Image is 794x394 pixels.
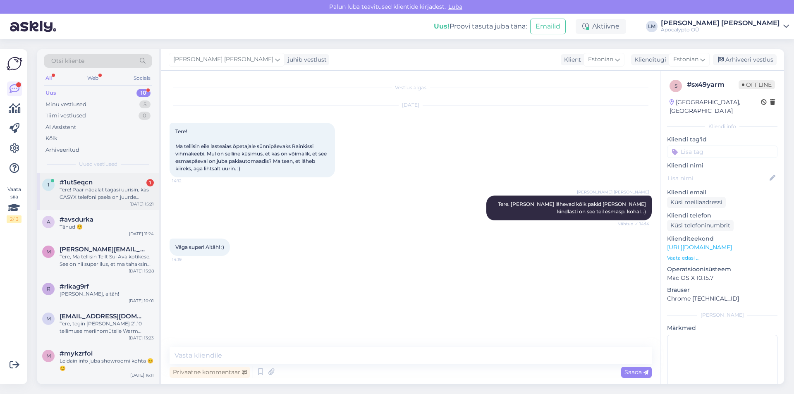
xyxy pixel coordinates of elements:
[45,89,56,97] div: Uus
[667,174,768,183] input: Lisa nimi
[667,197,726,208] div: Küsi meiliaadressi
[667,254,777,262] p: Vaata edasi ...
[170,367,250,378] div: Privaatne kommentaar
[60,246,146,253] span: margit.valdmann@gmail.com
[667,286,777,294] p: Brauser
[130,372,154,378] div: [DATE] 16:11
[45,100,86,109] div: Minu vestlused
[667,294,777,303] p: Chrome [TECHNICAL_ID]
[48,181,49,188] span: 1
[129,268,154,274] div: [DATE] 15:28
[136,89,151,97] div: 10
[170,101,652,109] div: [DATE]
[44,73,53,84] div: All
[285,55,327,64] div: juhib vestlust
[173,55,273,64] span: [PERSON_NAME] [PERSON_NAME]
[60,320,154,335] div: Tere, tegin [PERSON_NAME] 21.10 tellimuse meriinomütsile Warm Taupe, kas saaksin selle ümber vahe...
[79,160,117,168] span: Uued vestlused
[673,55,698,64] span: Estonian
[60,223,154,231] div: Tänud ☺️
[576,19,626,34] div: Aktiivne
[60,313,146,320] span: marikatapasia@gmail.com
[45,123,76,131] div: AI Assistent
[60,186,154,201] div: Tere! Paar nädalat tagasi uurisin, kas CASYX telefoni paela on juurde tulemas. Anti lootust, et t...
[667,274,777,282] p: Mac OS X 10.15.7
[60,253,154,268] div: Tere, Ma tellisin Teilt Sui Ava kotikese. See on nii super ilus, et ma tahaksin tellida ühe veel,...
[60,350,93,357] span: #mykzrfoi
[86,73,100,84] div: Web
[60,179,93,186] span: #1ut5eqcn
[7,56,22,72] img: Askly Logo
[60,290,154,298] div: [PERSON_NAME], aitäh!
[577,189,649,195] span: [PERSON_NAME] [PERSON_NAME]
[624,368,648,376] span: Saada
[45,134,57,143] div: Kõik
[175,128,328,172] span: Tere! Ma tellisin eile lasteaias õpetajale sünnipäevaks Rainkissi vihmakeebi. Mul on selline küsi...
[667,244,732,251] a: [URL][DOMAIN_NAME]
[7,186,22,223] div: Vaata siia
[667,188,777,197] p: Kliendi email
[687,80,739,90] div: # sx49yarm
[129,335,154,341] div: [DATE] 13:23
[739,80,775,89] span: Offline
[646,21,658,32] div: LM
[617,221,649,227] span: Nähtud ✓ 14:14
[667,265,777,274] p: Operatsioonisüsteem
[172,178,203,184] span: 14:12
[47,219,50,225] span: a
[139,100,151,109] div: 5
[631,55,666,64] div: Klienditugi
[47,286,50,292] span: r
[661,20,789,33] a: [PERSON_NAME] [PERSON_NAME]Apocalypto OÜ
[46,353,51,359] span: m
[446,3,465,10] span: Luba
[667,135,777,144] p: Kliendi tag'id
[661,26,780,33] div: Apocalypto OÜ
[530,19,566,34] button: Emailid
[667,311,777,319] div: [PERSON_NAME]
[60,216,93,223] span: #avsdurka
[172,256,203,263] span: 14:19
[45,112,86,120] div: Tiimi vestlused
[46,315,51,322] span: m
[132,73,152,84] div: Socials
[667,123,777,130] div: Kliendi info
[667,234,777,243] p: Klienditeekond
[129,298,154,304] div: [DATE] 10:01
[498,201,647,215] span: Tere. [PERSON_NAME] lähevad kõik pakid [PERSON_NAME] kindlasti on see teil esmasp. kohal. .)
[667,324,777,332] p: Märkmed
[434,21,527,31] div: Proovi tasuta juba täna:
[667,220,734,231] div: Küsi telefoninumbrit
[561,55,581,64] div: Klient
[45,146,79,154] div: Arhiveeritud
[129,201,154,207] div: [DATE] 15:21
[674,83,677,89] span: s
[667,146,777,158] input: Lisa tag
[670,98,761,115] div: [GEOGRAPHIC_DATA], [GEOGRAPHIC_DATA]
[51,57,84,65] span: Otsi kliente
[146,179,154,186] div: 1
[667,161,777,170] p: Kliendi nimi
[60,357,154,372] div: Leidain info juba showroomi kohta 😊😊
[713,54,777,65] div: Arhiveeri vestlus
[434,22,450,30] b: Uus!
[46,248,51,255] span: m
[175,244,224,250] span: Väga super! Aitäh! :)
[139,112,151,120] div: 0
[661,20,780,26] div: [PERSON_NAME] [PERSON_NAME]
[667,211,777,220] p: Kliendi telefon
[170,84,652,91] div: Vestlus algas
[60,283,89,290] span: #rlkag9rf
[7,215,22,223] div: 2 / 3
[588,55,613,64] span: Estonian
[129,231,154,237] div: [DATE] 11:24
